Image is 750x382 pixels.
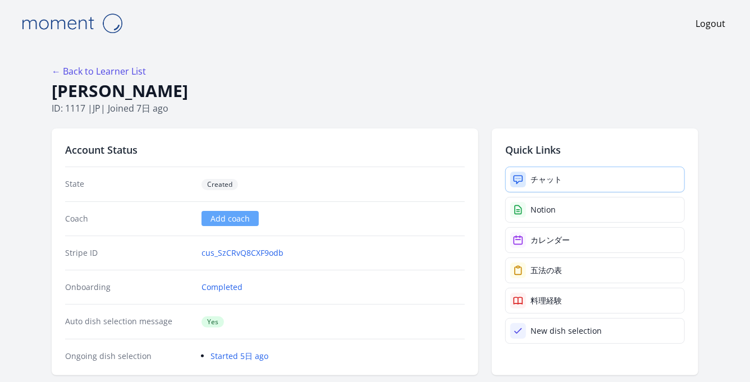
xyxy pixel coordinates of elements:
a: チャット [505,167,685,192]
dt: Auto dish selection message [65,316,193,328]
h2: Account Status [65,142,465,158]
span: Created [202,179,238,190]
a: Notion [505,197,685,223]
dt: Ongoing dish selection [65,351,193,362]
a: ← Back to Learner List [52,65,146,77]
span: jp [93,102,100,114]
div: チャット [531,174,562,185]
a: 料理経験 [505,288,685,314]
a: New dish selection [505,318,685,344]
dt: Coach [65,213,193,224]
a: Completed [202,282,243,293]
img: Moment [16,9,128,38]
dt: State [65,178,193,190]
div: 料理経験 [531,295,562,306]
a: カレンダー [505,227,685,253]
div: カレンダー [531,234,570,246]
a: Add coach [202,211,259,226]
dt: Stripe ID [65,247,193,259]
a: 五法の表 [505,257,685,283]
h1: [PERSON_NAME] [52,80,698,102]
div: Notion [531,204,556,215]
span: Yes [202,316,224,328]
div: New dish selection [531,325,602,337]
a: Logout [696,17,725,30]
p: ID: 1117 | | Joined 7日 ago [52,102,698,115]
div: 五法の表 [531,265,562,276]
dt: Onboarding [65,282,193,293]
a: Started 5日 ago [211,351,268,361]
h2: Quick Links [505,142,685,158]
a: cus_SzCRvQ8CXF9odb [202,247,283,259]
